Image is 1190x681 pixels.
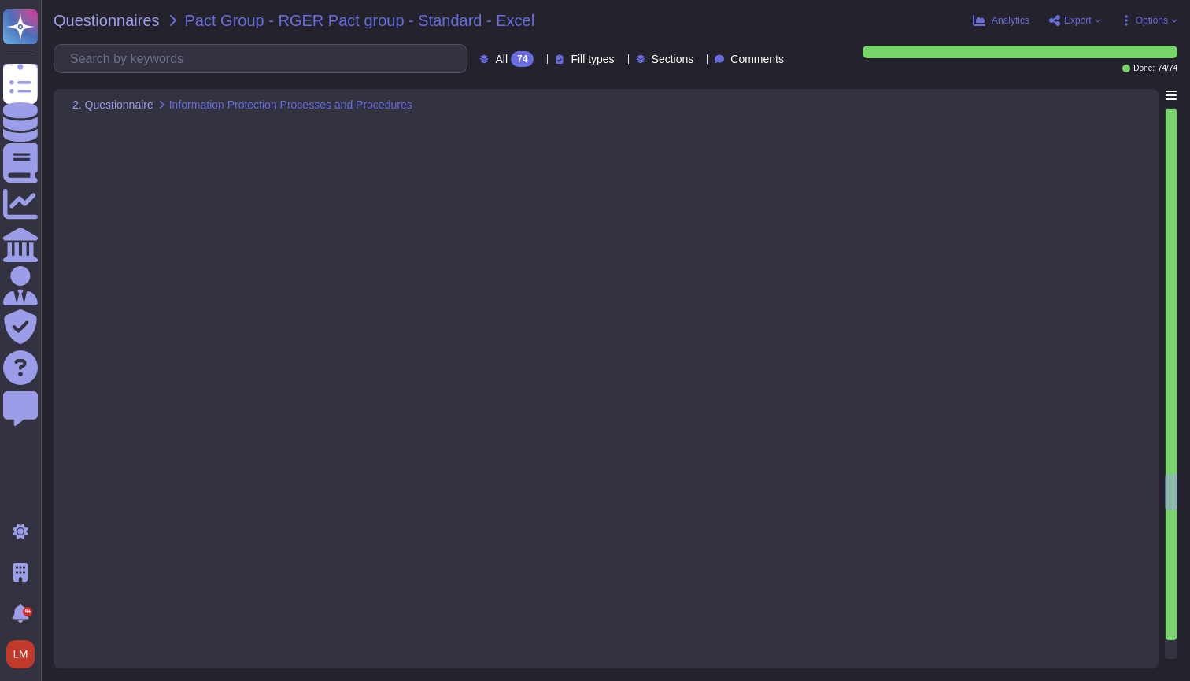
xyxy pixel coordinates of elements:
span: Options [1136,16,1168,25]
img: user [6,640,35,668]
span: All [495,54,508,65]
span: Sections [652,54,694,65]
span: Pact Group - RGER Pact group - Standard - Excel [185,13,535,28]
span: Comments [730,54,784,65]
input: Search by keywords [62,45,467,72]
span: Done: [1133,65,1155,72]
div: 74 [511,51,534,67]
span: Export [1064,16,1092,25]
span: Fill types [571,54,614,65]
span: Analytics [992,16,1029,25]
span: Questionnaires [54,13,160,28]
div: 9+ [23,607,32,616]
button: user [3,637,46,672]
button: Analytics [973,14,1029,27]
span: 74 / 74 [1158,65,1177,72]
